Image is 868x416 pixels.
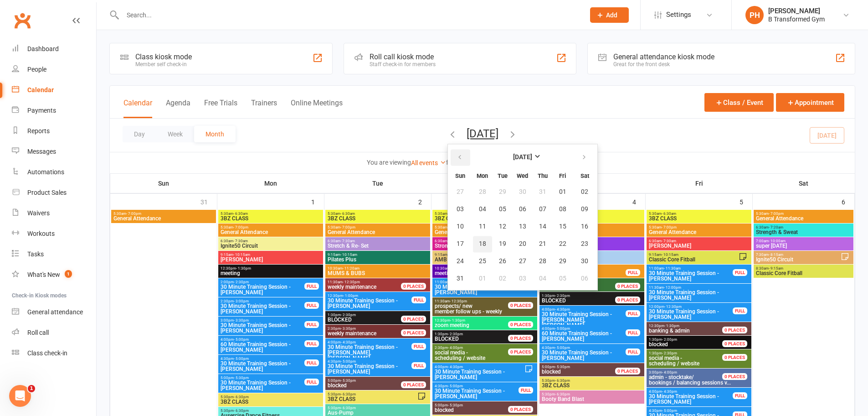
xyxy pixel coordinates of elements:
[581,223,588,230] span: 16
[434,280,519,284] span: 11:00am
[12,121,96,141] a: Reports
[555,294,570,298] span: - 2:30pm
[539,275,546,282] span: 04
[304,321,319,328] div: FULL
[473,236,492,252] button: 18
[457,188,464,196] span: 27
[580,172,589,179] small: Saturday
[12,162,96,182] a: Automations
[11,9,34,32] a: Clubworx
[662,239,676,243] span: - 7:30am
[220,266,321,270] span: 12:30pm
[479,223,486,230] span: 11
[499,258,506,265] span: 26
[769,239,786,243] span: - 10:00am
[457,275,464,282] span: 31
[648,257,739,262] span: Classic Core Fitball
[648,225,750,229] span: 5:30am
[401,316,426,322] div: 0 PLACES
[541,312,626,328] span: 30 Minute Training Session - [PERSON_NAME], [PERSON_NAME]...
[473,218,492,235] button: 11
[553,218,572,235] button: 15
[467,127,498,140] button: [DATE]
[12,265,96,285] a: What's New1
[27,148,56,155] div: Messages
[434,257,535,262] span: AMB With [PERSON_NAME]
[370,61,436,68] div: Staff check-in for members
[12,182,96,203] a: Product Sales
[327,216,428,221] span: 3BZ CLASS
[220,212,321,216] span: 5:30am
[666,5,691,25] span: Settings
[343,266,360,270] span: - 11:20am
[233,253,250,257] span: - 10:15am
[769,253,783,257] span: - 8:15am
[220,257,321,262] span: [PERSON_NAME]
[340,225,355,229] span: - 7:00pm
[233,239,248,243] span: - 7:30am
[745,6,764,24] div: PH
[581,206,588,213] span: 09
[327,327,412,331] span: 2:30pm
[327,298,412,309] span: 30 Minute Training Session - [PERSON_NAME]
[431,174,539,193] th: Wed
[401,283,426,290] div: 0 PLACES
[768,7,825,15] div: [PERSON_NAME]
[519,240,526,248] span: 20
[473,270,492,287] button: 01
[499,240,506,248] span: 19
[559,275,566,282] span: 05
[110,174,217,193] th: Sun
[27,189,67,196] div: Product Sales
[12,59,96,80] a: People
[234,280,249,284] span: - 2:30pm
[648,229,750,235] span: General Attendance
[233,212,248,216] span: - 6:30am
[842,194,854,209] div: 6
[343,294,358,298] span: - 1:00pm
[559,223,566,230] span: 15
[648,239,750,243] span: 6:30am
[434,253,535,257] span: 9:15am
[27,329,49,336] div: Roll call
[27,250,44,258] div: Tasks
[135,52,192,61] div: Class kiosk mode
[555,307,570,312] span: - 4:30pm
[533,218,552,235] button: 14
[370,52,436,61] div: Roll call kiosk mode
[662,253,678,257] span: - 10:15am
[27,349,67,357] div: Class check-in
[220,239,321,243] span: 6:30am
[12,302,96,322] a: General attendance kiosk mode
[776,93,844,112] button: Appointment
[664,324,679,328] span: - 1:30pm
[755,239,852,243] span: 7:00am
[113,216,214,221] span: General Attendance
[220,216,321,221] span: 3BZ CLASS
[449,184,472,200] button: 27
[367,159,411,166] strong: You are viewing
[343,280,360,284] span: - 12:30pm
[434,229,535,235] span: General Attendance
[533,253,552,270] button: 28
[411,296,426,303] div: FULL
[434,243,535,249] span: StrongHER
[613,52,714,61] div: General attendance kiosk mode
[328,317,352,323] span: BLOCKED
[200,194,217,209] div: 31
[553,253,572,270] button: 29
[615,296,640,303] div: 0 PLACES
[722,327,747,333] div: 0 PLACES
[220,253,321,257] span: 9:15am
[769,212,784,216] span: - 7:00pm
[553,236,572,252] button: 22
[27,271,60,278] div: What's New
[493,218,512,235] button: 12
[434,239,535,243] span: 6:30am
[327,229,428,235] span: General Attendance
[573,201,596,218] button: 09
[613,61,714,68] div: Great for the front desk
[455,172,465,179] small: Sunday
[499,275,506,282] span: 02
[12,224,96,244] a: Workouts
